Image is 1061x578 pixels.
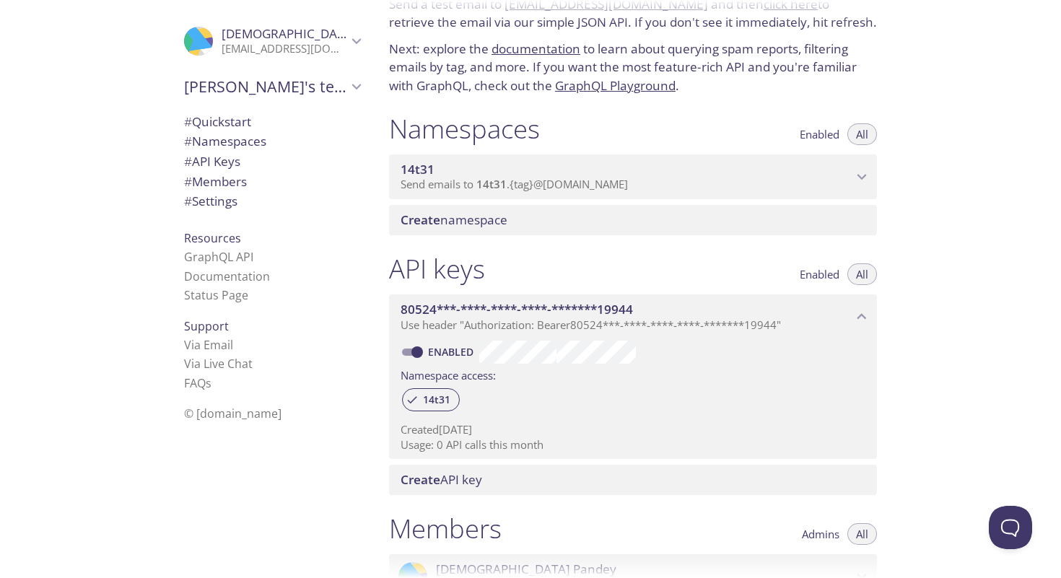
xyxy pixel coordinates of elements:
[389,154,877,199] div: 14t31 namespace
[173,191,372,211] div: Team Settings
[173,68,372,105] div: Krishna's team
[184,406,281,421] span: © [DOMAIN_NAME]
[401,177,628,191] span: Send emails to . {tag} @[DOMAIN_NAME]
[847,123,877,145] button: All
[414,393,459,406] span: 14t31
[184,375,211,391] a: FAQ
[184,287,248,303] a: Status Page
[173,17,372,65] div: Krishna Pandey
[184,133,192,149] span: #
[206,375,211,391] span: s
[184,133,266,149] span: Namespaces
[184,173,192,190] span: #
[222,42,347,56] p: [EMAIL_ADDRESS][DOMAIN_NAME]
[492,40,580,57] a: documentation
[791,123,848,145] button: Enabled
[389,205,877,235] div: Create namespace
[401,211,507,228] span: namespace
[184,113,192,130] span: #
[184,76,347,97] span: [PERSON_NAME]'s team
[401,364,496,385] label: Namespace access:
[389,113,540,145] h1: Namespaces
[184,230,241,246] span: Resources
[476,177,507,191] span: 14t31
[184,153,192,170] span: #
[389,40,877,95] p: Next: explore the to learn about querying spam reports, filtering emails by tag, and more. If you...
[791,263,848,285] button: Enabled
[401,437,865,452] p: Usage: 0 API calls this month
[184,193,237,209] span: Settings
[401,161,435,178] span: 14t31
[401,211,440,228] span: Create
[222,25,402,42] span: [DEMOGRAPHIC_DATA] Pandey
[184,356,253,372] a: Via Live Chat
[401,422,865,437] p: Created [DATE]
[389,465,877,495] div: Create API Key
[184,337,233,353] a: Via Email
[793,523,848,545] button: Admins
[555,77,676,94] a: GraphQL Playground
[184,249,253,265] a: GraphQL API
[173,112,372,132] div: Quickstart
[402,388,460,411] div: 14t31
[401,471,482,488] span: API key
[401,471,440,488] span: Create
[389,253,485,285] h1: API keys
[184,193,192,209] span: #
[847,263,877,285] button: All
[426,345,479,359] a: Enabled
[184,113,251,130] span: Quickstart
[989,506,1032,549] iframe: Help Scout Beacon - Open
[173,131,372,152] div: Namespaces
[184,173,247,190] span: Members
[184,318,229,334] span: Support
[847,523,877,545] button: All
[173,152,372,172] div: API Keys
[184,268,270,284] a: Documentation
[184,153,240,170] span: API Keys
[389,512,502,545] h1: Members
[173,172,372,192] div: Members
